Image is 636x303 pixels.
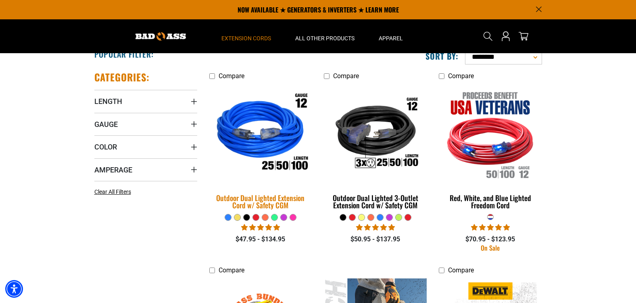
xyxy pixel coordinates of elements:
[482,30,494,43] summary: Search
[209,19,283,53] summary: Extension Cords
[499,19,512,53] a: Open this option
[356,224,395,231] span: 4.80 stars
[219,72,244,80] span: Compare
[324,235,427,244] div: $50.95 - $137.95
[439,194,542,209] div: Red, White, and Blue Lighted Freedom Cord
[5,280,23,298] div: Accessibility Menu
[136,32,186,41] img: Bad Ass Extension Cords
[367,19,415,53] summary: Apparel
[94,135,197,158] summary: Color
[439,245,542,251] div: On Sale
[471,224,510,231] span: 5.00 stars
[440,88,541,181] img: Red, White, and Blue Lighted Freedom Cord
[94,165,132,174] span: Amperage
[379,35,403,42] span: Apparel
[204,83,317,186] img: Outdoor Dual Lighted Extension Cord w/ Safety CGM
[517,31,530,41] a: cart
[209,194,312,209] div: Outdoor Dual Lighted Extension Cord w/ Safety CGM
[94,188,134,196] a: Clear All Filters
[94,120,118,129] span: Gauge
[324,194,427,209] div: Outdoor Dual Lighted 3-Outlet Extension Cord w/ Safety CGM
[94,71,150,83] h2: Categories:
[209,84,312,214] a: Outdoor Dual Lighted Extension Cord w/ Safety CGM Outdoor Dual Lighted Extension Cord w/ Safety CGM
[325,88,426,181] img: Outdoor Dual Lighted 3-Outlet Extension Cord w/ Safety CGM
[221,35,271,42] span: Extension Cords
[209,235,312,244] div: $47.95 - $134.95
[333,72,359,80] span: Compare
[94,49,154,59] h2: Popular Filter:
[94,97,122,106] span: Length
[439,235,542,244] div: $70.95 - $123.95
[94,158,197,181] summary: Amperage
[439,84,542,214] a: Red, White, and Blue Lighted Freedom Cord Red, White, and Blue Lighted Freedom Cord
[219,266,244,274] span: Compare
[425,51,459,61] label: Sort by:
[94,90,197,112] summary: Length
[94,142,117,151] span: Color
[448,72,474,80] span: Compare
[295,35,354,42] span: All Other Products
[324,84,427,214] a: Outdoor Dual Lighted 3-Outlet Extension Cord w/ Safety CGM Outdoor Dual Lighted 3-Outlet Extensio...
[94,189,131,195] span: Clear All Filters
[241,224,280,231] span: 4.83 stars
[448,266,474,274] span: Compare
[283,19,367,53] summary: All Other Products
[94,113,197,135] summary: Gauge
